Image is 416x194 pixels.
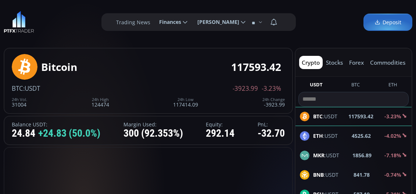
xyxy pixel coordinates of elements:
[354,171,370,179] b: 841.78
[231,61,281,73] div: 117593.42
[116,18,150,26] label: Trading News
[12,128,100,139] div: 24.84
[313,152,324,159] b: MKR
[173,97,198,107] div: 117414.09
[262,85,281,92] span: -3.23%
[192,15,239,29] span: [PERSON_NAME]
[206,128,234,139] div: 292.14
[384,171,401,178] b: -0.74%
[12,97,27,102] div: 24h Vol.
[123,122,183,127] label: Margin Used:
[262,97,285,107] div: -3923.99
[313,151,339,159] span: :USDT
[374,18,401,26] span: Deposit
[38,128,100,139] span: +24.83 (50.0%)
[307,81,326,90] button: USDT
[41,61,77,73] div: Bitcoin
[352,132,371,140] b: 4525.62
[367,56,408,69] button: commodities
[258,122,285,127] label: PnL:
[4,11,34,33] img: LOGO
[258,128,285,139] div: -32.70
[347,56,367,69] button: forex
[262,97,285,102] div: 24h Change
[384,132,401,139] b: -4.02%
[12,84,23,93] span: BTC
[123,128,183,139] div: 300 (92.353%)
[313,132,338,140] span: :USDT
[313,171,338,179] span: :USDT
[363,14,412,31] a: Deposit
[299,56,323,69] button: crypto
[12,122,100,127] label: Balance USDT:
[233,85,258,92] span: -3923.99
[385,81,400,90] button: ETH
[92,97,109,107] div: 124474
[92,97,109,102] div: 24h High
[323,56,346,69] button: stocks
[206,122,234,127] label: Equity:
[313,132,323,139] b: ETH
[12,97,27,107] div: 31004
[173,97,198,102] div: 24h Low
[313,171,324,178] b: BNB
[154,15,181,29] span: Finances
[352,151,372,159] b: 1856.89
[348,81,363,90] button: BTC
[23,84,40,93] span: :USDT
[384,152,401,159] b: -7.18%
